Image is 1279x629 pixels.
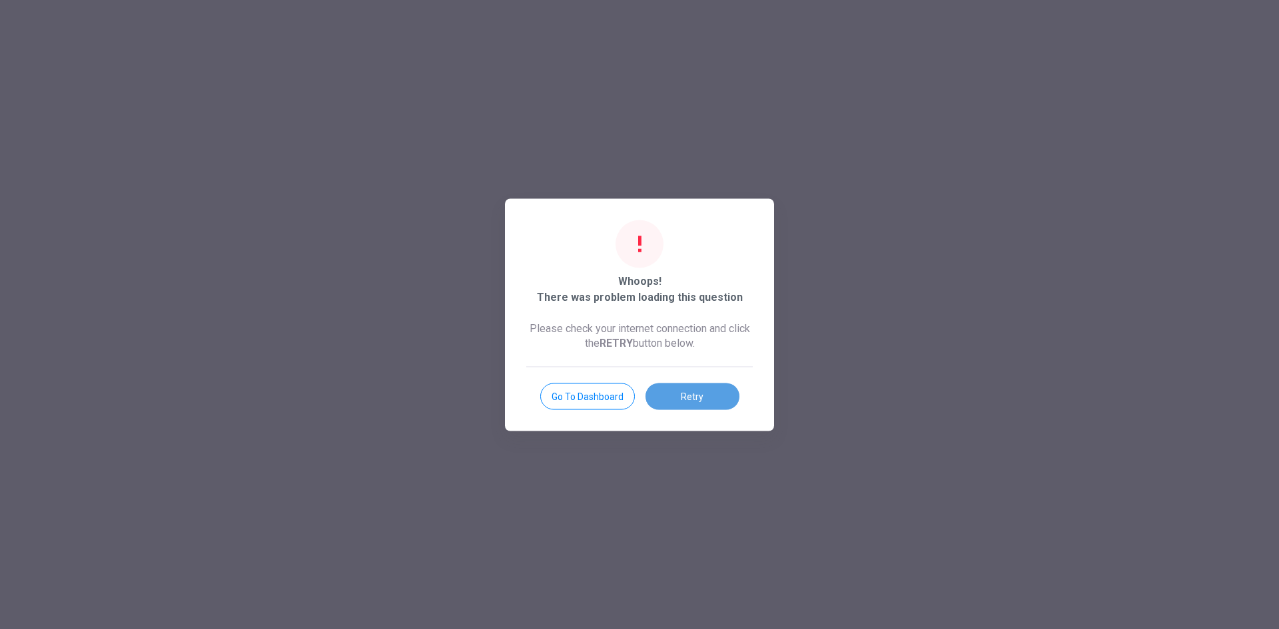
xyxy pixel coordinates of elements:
[645,383,739,409] button: Retry
[540,383,635,409] button: Go to Dashboard
[526,321,753,350] span: Please check your internet connection and click the button below.
[537,289,743,305] span: There was problem loading this question
[618,273,661,289] span: Whoops!
[600,336,633,349] b: RETRY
